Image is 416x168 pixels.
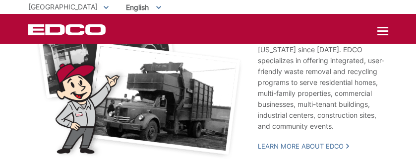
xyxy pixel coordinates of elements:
a: Learn More About EDCO [258,142,349,151]
p: EDCO is a Family Owned and Locally Operated waste collection and recycling company, serving numer... [258,0,388,132]
span: [GEOGRAPHIC_DATA] [28,2,98,11]
a: EDCD logo. Return to the homepage. [28,24,107,35]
